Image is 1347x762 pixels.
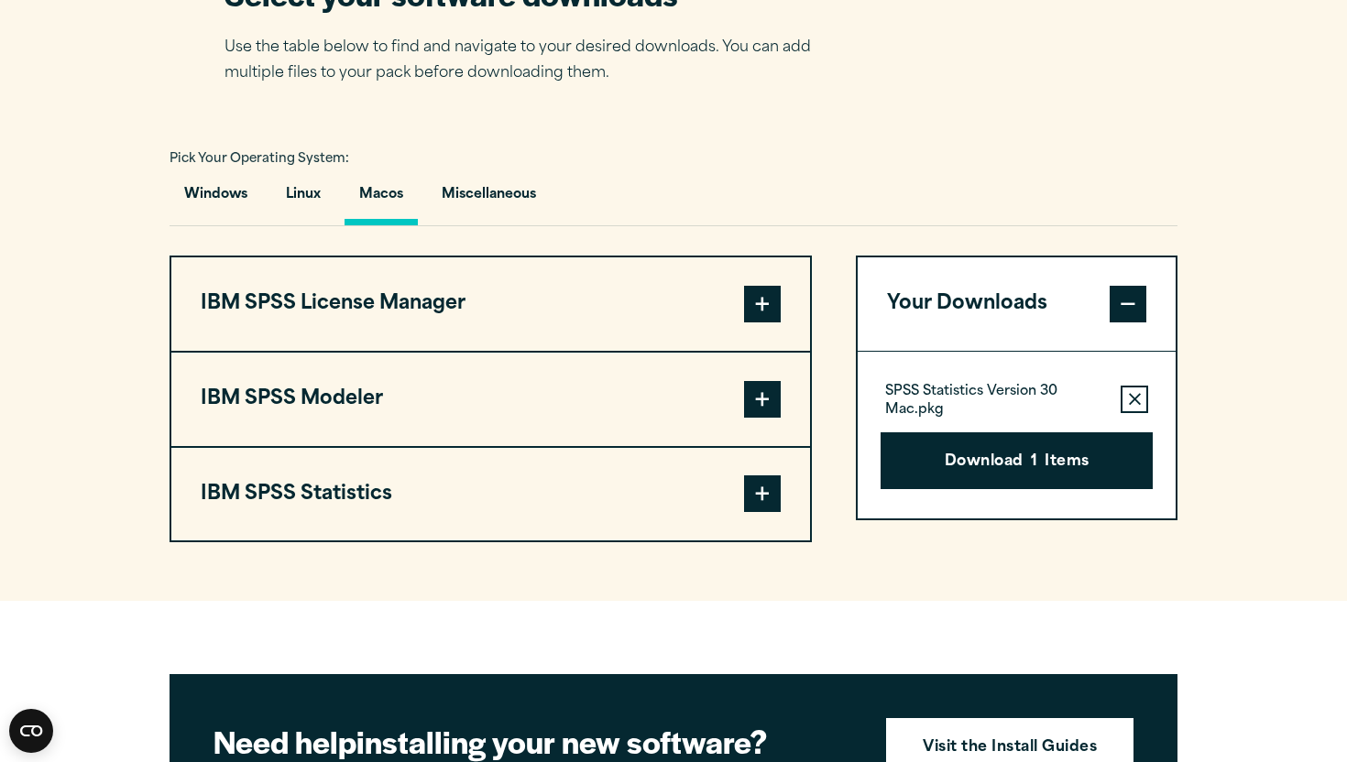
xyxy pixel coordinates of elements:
button: IBM SPSS Statistics [171,448,810,541]
span: 1 [1031,451,1037,474]
button: Your Downloads [858,257,1176,351]
button: Miscellaneous [427,173,551,225]
button: Windows [170,173,262,225]
div: Your Downloads [858,351,1176,518]
strong: Visit the Install Guides [923,736,1097,760]
span: Pick Your Operating System: [170,153,349,165]
button: Linux [271,173,335,225]
p: SPSS Statistics Version 30 Mac.pkg [885,383,1106,419]
p: Use the table below to find and navigate to your desired downloads. You can add multiple files to... [224,35,838,88]
button: IBM SPSS Modeler [171,353,810,446]
h2: installing your new software? [214,721,855,762]
button: IBM SPSS License Manager [171,257,810,351]
button: Open CMP widget [9,709,53,753]
button: Macos [345,173,418,225]
button: Download1Items [881,432,1153,489]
